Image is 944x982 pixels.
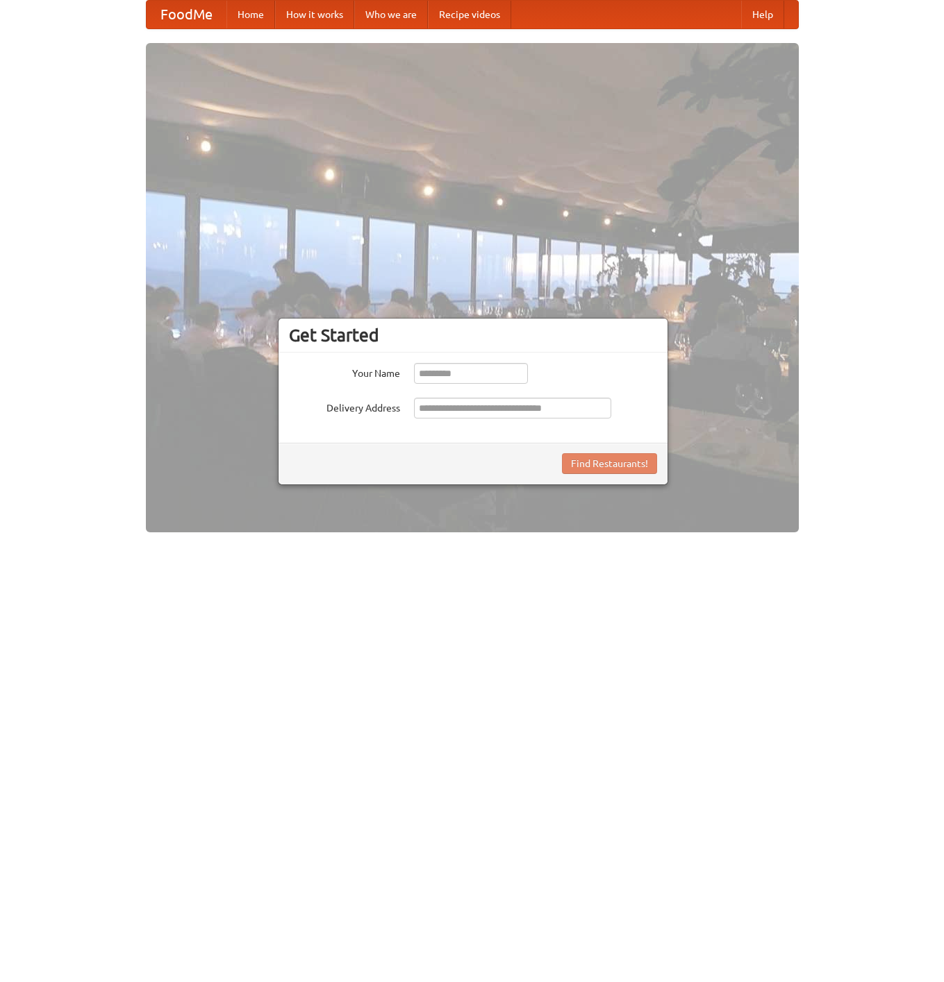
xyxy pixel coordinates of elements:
[147,1,226,28] a: FoodMe
[354,1,428,28] a: Who we are
[562,453,657,474] button: Find Restaurants!
[289,363,400,380] label: Your Name
[741,1,784,28] a: Help
[289,398,400,415] label: Delivery Address
[428,1,511,28] a: Recipe videos
[226,1,275,28] a: Home
[275,1,354,28] a: How it works
[289,325,657,346] h3: Get Started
